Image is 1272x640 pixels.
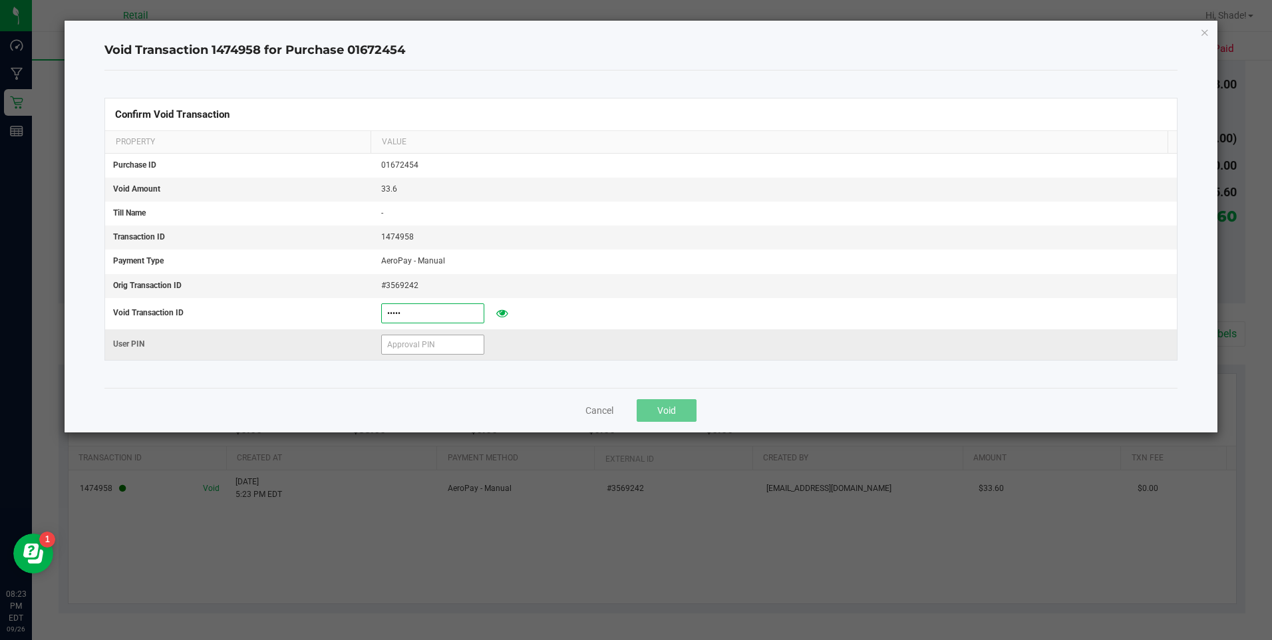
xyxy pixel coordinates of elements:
span: Void Transaction ID [113,308,184,317]
span: Value [382,137,406,146]
span: Purchase ID [113,160,156,170]
iframe: Resource center unread badge [39,532,55,548]
span: #3569242 [381,281,418,290]
h4: Void Transaction 1474958 for Purchase 01672454 [104,42,1177,59]
span: AeroPay - Manual [381,256,445,265]
span: Void [657,405,676,416]
span: 33.6 [381,184,397,194]
input: Void Txn ID [381,303,484,323]
iframe: Resource center [13,534,53,573]
span: 1474958 [381,232,414,241]
span: Void Amount [113,184,160,194]
span: - [381,208,383,218]
button: Void [637,399,697,422]
button: Cancel [585,404,613,417]
span: Orig Transaction ID [113,281,182,290]
span: 01672454 [381,160,418,170]
input: Approval PIN [381,335,484,355]
span: Transaction ID [113,232,165,241]
span: Confirm Void Transaction [115,108,230,120]
span: User PIN [113,339,144,349]
span: Till Name [113,208,146,218]
span: Payment Type [113,256,164,265]
span: Property [116,137,155,146]
button: Close [1200,24,1209,40]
